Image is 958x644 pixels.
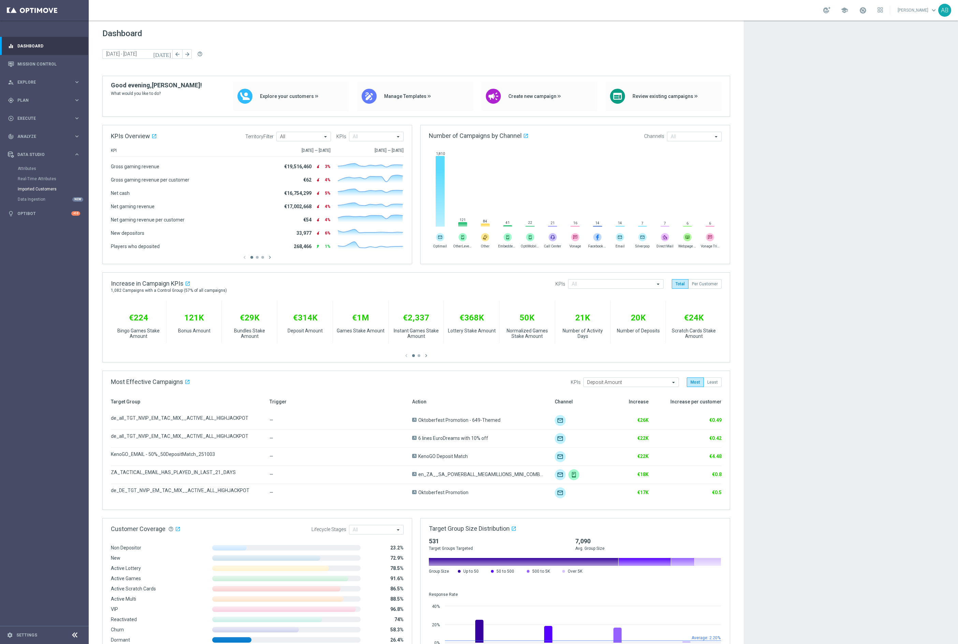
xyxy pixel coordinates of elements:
i: person_search [8,79,14,85]
button: equalizer Dashboard [8,43,81,49]
span: Plan [17,98,74,102]
i: settings [7,632,13,638]
span: Analyze [17,134,74,139]
a: Settings [16,633,37,637]
button: person_search Explore keyboard_arrow_right [8,80,81,85]
i: equalizer [8,43,14,49]
i: track_changes [8,133,14,140]
a: Attributes [18,166,71,171]
div: NEW [72,197,83,202]
span: school [841,6,848,14]
button: lightbulb Optibot +10 [8,211,81,216]
i: keyboard_arrow_right [74,79,80,85]
a: Data Ingestion [18,197,71,202]
div: Analyze [8,133,74,140]
a: Optibot [17,204,71,223]
span: Explore [17,80,74,84]
a: Imported Customers [18,186,71,192]
i: lightbulb [8,211,14,217]
button: Mission Control [8,61,81,67]
button: gps_fixed Plan keyboard_arrow_right [8,98,81,103]
div: Data Studio [8,152,74,158]
i: gps_fixed [8,97,14,103]
span: Execute [17,116,74,120]
div: Imported Customers [18,184,88,194]
div: AB [938,4,951,17]
span: keyboard_arrow_down [930,6,938,14]
div: Data Ingestion [18,194,88,204]
button: play_circle_outline Execute keyboard_arrow_right [8,116,81,121]
i: keyboard_arrow_right [74,151,80,158]
a: Mission Control [17,55,80,73]
a: Dashboard [17,37,80,55]
a: [PERSON_NAME]keyboard_arrow_down [897,5,938,15]
div: Mission Control [8,55,80,73]
div: Optibot [8,204,80,223]
div: Dashboard [8,37,80,55]
span: Data Studio [17,153,74,157]
button: Data Studio keyboard_arrow_right [8,152,81,157]
div: Real-Time Attributes [18,174,88,184]
div: +10 [71,211,80,216]
div: Plan [8,97,74,103]
div: Explore [8,79,74,85]
button: track_changes Analyze keyboard_arrow_right [8,134,81,139]
i: keyboard_arrow_right [74,97,80,103]
i: play_circle_outline [8,115,14,121]
i: keyboard_arrow_right [74,115,80,121]
i: keyboard_arrow_right [74,133,80,140]
div: Execute [8,115,74,121]
a: Real-Time Attributes [18,176,71,182]
div: Attributes [18,163,88,174]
